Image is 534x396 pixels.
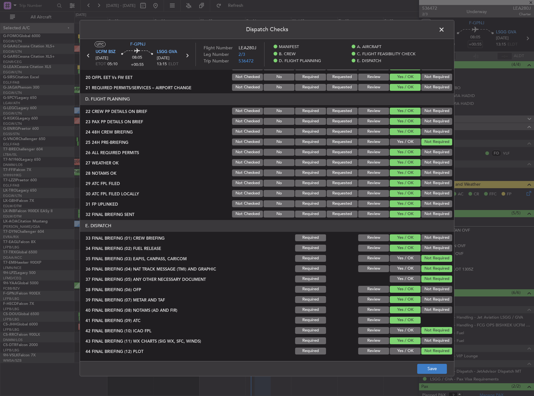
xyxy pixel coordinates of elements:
button: Not Required [421,296,452,303]
button: Yes / OK [390,255,421,262]
button: Yes / OK [390,200,421,207]
button: Yes / OK [390,149,421,156]
button: Not Required [421,108,452,115]
button: Not Required [421,200,452,207]
button: Yes / OK [390,286,421,293]
button: Not Required [421,139,452,145]
button: Yes / OK [390,234,421,241]
button: Not Required [421,74,452,81]
button: Not Required [421,211,452,218]
button: Yes / OK [390,211,421,218]
button: Not Required [421,265,452,272]
button: Yes / OK [390,265,421,272]
button: Yes / OK [390,276,421,282]
button: Yes / OK [390,159,421,166]
button: Yes / OK [390,108,421,115]
button: Yes / OK [390,296,421,303]
button: Yes / OK [390,337,421,344]
header: Dispatch Checks [80,20,454,39]
button: Not Required [421,245,452,252]
button: Save [417,364,447,374]
button: Not Required [421,128,452,135]
button: Yes / OK [390,74,421,81]
button: Not Required [421,286,452,293]
button: Yes / OK [390,128,421,135]
button: Not Required [421,190,452,197]
button: Not Required [421,348,452,354]
button: Not Required [421,276,452,282]
button: Not Required [421,169,452,176]
button: Not Required [421,255,452,262]
button: Yes / OK [390,306,421,313]
button: Not Required [421,180,452,187]
button: Yes / OK [390,169,421,176]
button: Yes / OK [390,180,421,187]
button: Yes / OK [390,317,421,324]
button: Yes / OK [390,327,421,334]
button: Yes / OK [390,348,421,354]
button: Yes / OK [390,190,421,197]
button: Yes / OK [390,84,421,91]
button: Yes / OK [390,139,421,145]
button: Not Required [421,84,452,91]
button: Not Required [421,159,452,166]
button: Not Required [421,234,452,241]
button: Not Required [421,149,452,156]
button: Not Required [421,337,452,344]
button: Yes / OK [390,118,421,125]
button: Not Required [421,306,452,313]
button: Not Required [421,327,452,334]
button: Not Required [421,118,452,125]
button: Yes / OK [390,245,421,252]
